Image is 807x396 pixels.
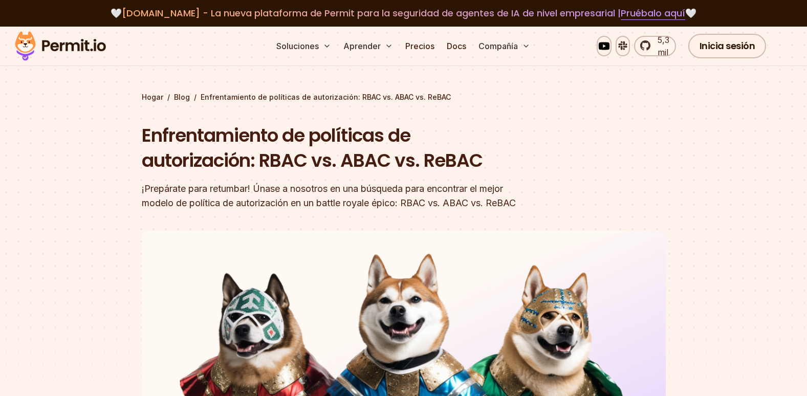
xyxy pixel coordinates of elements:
font: Soluciones [276,40,319,52]
a: Pruébalo aquí [621,7,685,20]
a: Precios [401,36,439,56]
a: Inicia sesión [688,34,767,58]
a: Hogar [142,92,163,102]
a: Blog [174,92,190,102]
h1: Enfrentamiento de políticas de autorización: RBAC vs. ABAC vs. ReBAC [142,123,535,173]
div: ¡Prepárate para retumbar! Únase a nosotros en una búsqueda para encontrar el mejor modelo de polí... [142,182,535,210]
button: Soluciones [272,36,335,56]
font: Compañía [478,40,518,52]
a: 5,3 mil [634,36,676,56]
span: 5,3 mil [651,34,669,58]
span: [DOMAIN_NAME] - La nueva plataforma de Permit para la seguridad de agentes de IA de nivel empresa... [122,7,685,19]
img: Logotipo del permiso [10,29,111,63]
button: Compañía [474,36,534,56]
a: Docs [443,36,470,56]
button: Aprender [339,36,397,56]
div: / / [142,92,666,102]
font: Aprender [343,40,381,52]
div: 🤍 🤍 [25,6,782,20]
